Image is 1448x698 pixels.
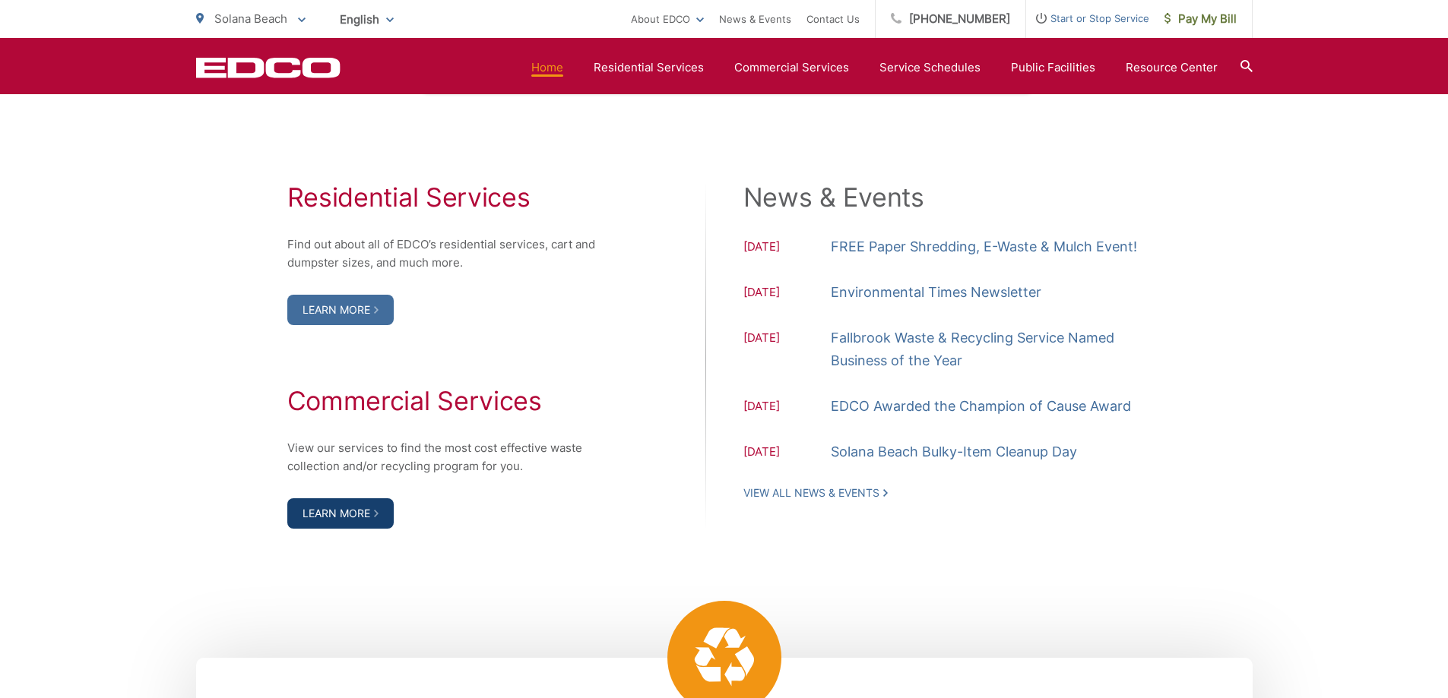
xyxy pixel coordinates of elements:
span: [DATE] [743,283,831,304]
span: Solana Beach [214,11,287,26]
a: Resource Center [1126,58,1218,77]
span: [DATE] [743,443,831,463]
a: Service Schedules [879,58,981,77]
a: View All News & Events [743,486,888,500]
span: English [328,6,405,33]
a: Learn More [287,498,394,529]
span: Pay My Bill [1164,10,1237,28]
a: FREE Paper Shredding, E-Waste & Mulch Event! [831,235,1137,258]
span: [DATE] [743,238,831,258]
h2: News & Events [743,182,1161,213]
a: News & Events [719,10,791,28]
a: About EDCO [631,10,704,28]
a: Commercial Services [734,58,849,77]
span: [DATE] [743,397,831,418]
a: Environmental Times Newsletter [831,281,1041,304]
a: Fallbrook Waste & Recycling Service Named Business of the Year [831,327,1161,372]
a: Learn More [287,295,394,325]
h2: Residential Services [287,182,614,213]
h2: Commercial Services [287,386,614,416]
a: EDCD logo. Return to the homepage. [196,57,341,78]
a: EDCO Awarded the Champion of Cause Award [831,395,1131,418]
a: Public Facilities [1011,58,1095,77]
a: Residential Services [594,58,704,77]
a: Solana Beach Bulky-Item Cleanup Day [831,441,1077,463]
a: Home [531,58,563,77]
a: Contact Us [806,10,860,28]
p: View our services to find the most cost effective waste collection and/or recycling program for you. [287,439,614,475]
span: [DATE] [743,329,831,372]
p: Find out about all of EDCO’s residential services, cart and dumpster sizes, and much more. [287,235,614,272]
